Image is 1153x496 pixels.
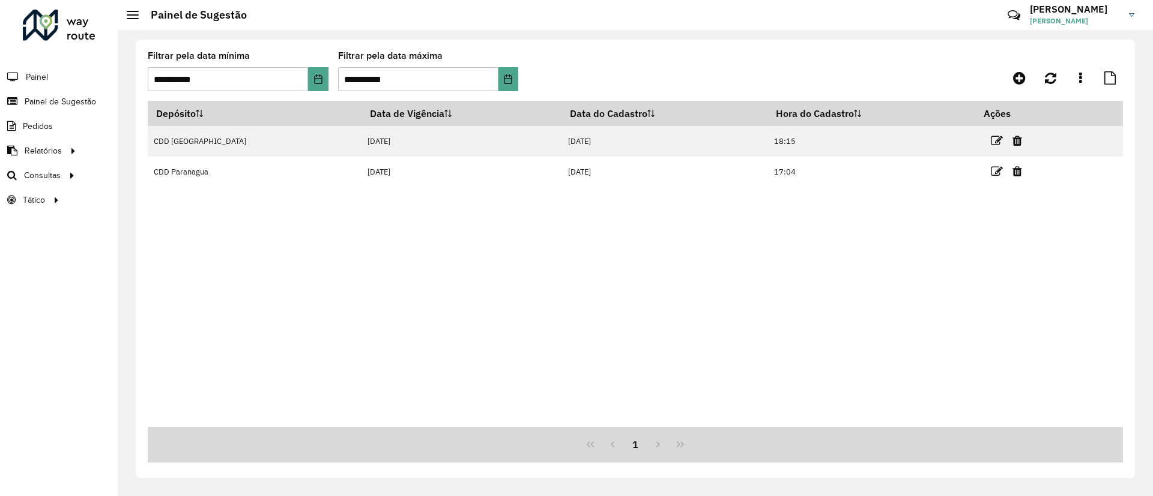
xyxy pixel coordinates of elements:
[498,67,518,91] button: Choose Date
[768,157,976,187] td: 17:04
[991,133,1003,149] a: Editar
[308,67,328,91] button: Choose Date
[26,71,48,83] span: Painel
[624,433,647,456] button: 1
[768,101,976,126] th: Hora do Cadastro
[362,157,561,187] td: [DATE]
[561,101,767,126] th: Data do Cadastro
[561,157,767,187] td: [DATE]
[148,49,250,63] label: Filtrar pela data mínima
[148,157,362,187] td: CDD Paranagua
[1001,2,1027,28] a: Contato Rápido
[362,126,561,157] td: [DATE]
[148,101,362,126] th: Depósito
[1012,133,1022,149] a: Excluir
[148,126,362,157] td: CDD [GEOGRAPHIC_DATA]
[975,101,1047,126] th: Ações
[23,120,53,133] span: Pedidos
[1012,163,1022,179] a: Excluir
[1030,16,1120,26] span: [PERSON_NAME]
[991,163,1003,179] a: Editar
[362,101,561,126] th: Data de Vigência
[561,126,767,157] td: [DATE]
[768,126,976,157] td: 18:15
[139,8,247,22] h2: Painel de Sugestão
[338,49,443,63] label: Filtrar pela data máxima
[23,194,45,206] span: Tático
[1030,4,1120,15] h3: [PERSON_NAME]
[25,95,96,108] span: Painel de Sugestão
[24,169,61,182] span: Consultas
[25,145,62,157] span: Relatórios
